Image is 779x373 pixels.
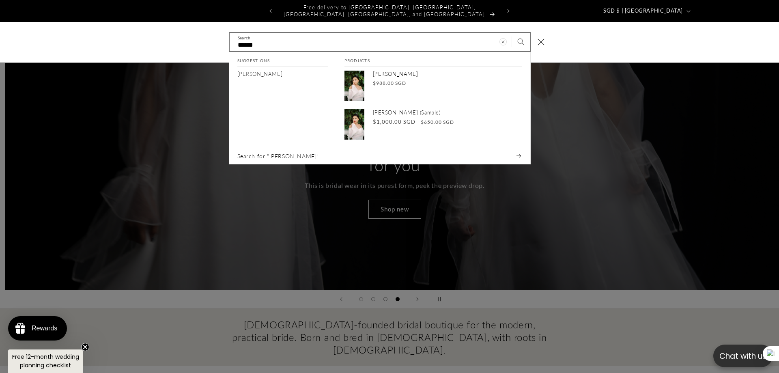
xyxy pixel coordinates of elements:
[237,71,283,77] mark: [PERSON_NAME]
[344,52,522,67] h2: Products
[237,152,319,160] span: Search for “[PERSON_NAME]”
[713,345,773,367] button: Open chatbox
[237,71,283,78] p: evelyn
[373,109,522,116] p: [PERSON_NAME] (Sample)
[237,52,328,67] h2: Suggestions
[344,71,365,101] img: Evelyn Off-Shoulder Crepe Wedding Dress with Organza Long Sleeves | Bone and Grey Bridal | Minima...
[284,4,486,17] span: Free delivery to [GEOGRAPHIC_DATA], [GEOGRAPHIC_DATA], [GEOGRAPHIC_DATA], [GEOGRAPHIC_DATA], and ...
[344,109,365,140] img: Evelyn Off-Shoulder Crepe Wedding Dress with Organza Long Sleeves | Bone and Grey Bridal | Minima...
[373,80,406,87] span: $988.00 SGD
[262,3,280,19] button: Previous announcement
[373,118,415,126] s: $1,000.00 SGD
[598,3,694,19] button: SGD $ | [GEOGRAPHIC_DATA]
[373,71,522,78] p: [PERSON_NAME]
[8,349,83,373] div: Free 12-month wedding planning checklistClose teaser
[229,67,336,82] a: evelyn
[421,119,454,126] span: $650.00 SGD
[494,33,512,51] button: Clear search term
[713,350,773,362] p: Chat with us
[12,353,79,369] span: Free 12-month wedding planning checklist
[32,325,57,332] div: Rewards
[81,343,89,351] button: Close teaser
[512,33,530,51] button: Search
[532,33,550,51] button: Close
[499,3,517,19] button: Next announcement
[336,67,530,105] a: [PERSON_NAME] $988.00 SGD
[603,7,683,15] span: SGD $ | [GEOGRAPHIC_DATA]
[336,105,530,144] a: [PERSON_NAME] (Sample) $1,000.00 SGD $650.00 SGD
